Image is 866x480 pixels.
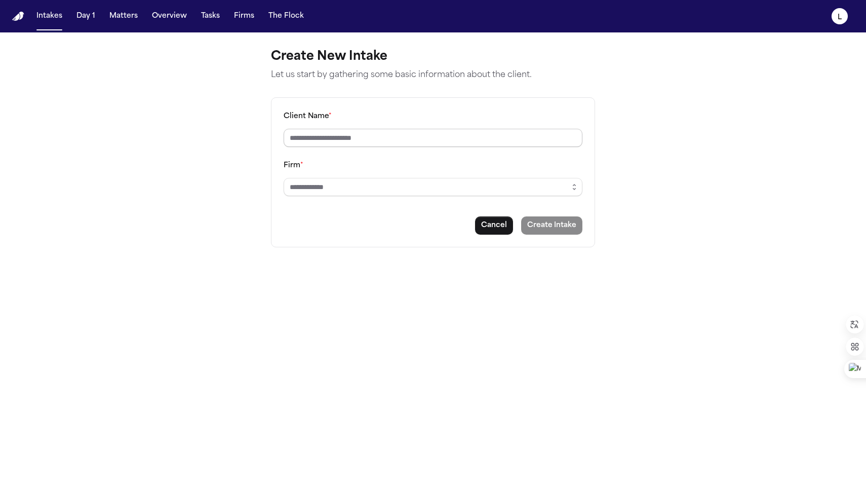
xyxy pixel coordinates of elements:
p: Let us start by gathering some basic information about the client. [271,69,595,81]
h1: Create New Intake [271,49,595,65]
button: Firms [230,7,258,25]
button: Day 1 [72,7,99,25]
button: Tasks [197,7,224,25]
button: Intakes [32,7,66,25]
button: Matters [105,7,142,25]
button: Overview [148,7,191,25]
input: Client name [284,129,582,147]
img: Finch Logo [12,12,24,21]
a: Home [12,12,24,21]
label: Firm [284,162,303,169]
label: Client Name [284,113,332,120]
button: Create intake [521,216,582,235]
button: The Flock [264,7,308,25]
button: Cancel intake creation [475,216,513,235]
input: Select a firm [284,178,582,196]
